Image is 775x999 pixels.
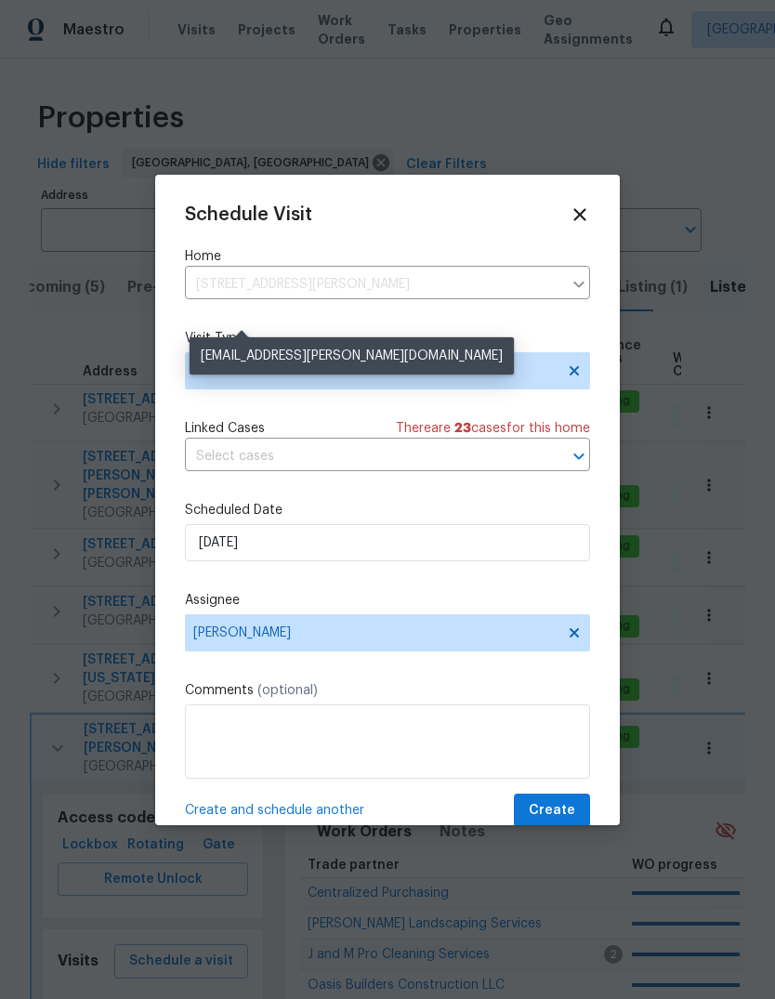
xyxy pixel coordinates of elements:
[185,247,590,266] label: Home
[185,442,538,471] input: Select cases
[514,794,590,828] button: Create
[529,799,575,822] span: Create
[185,681,590,700] label: Comments
[185,524,590,561] input: M/D/YYYY
[193,625,558,640] span: [PERSON_NAME]
[185,419,265,438] span: Linked Cases
[570,204,590,225] span: Close
[454,422,471,435] span: 23
[185,591,590,610] label: Assignee
[257,684,318,697] span: (optional)
[566,443,592,469] button: Open
[185,270,562,299] input: Enter in an address
[190,337,514,375] div: [EMAIL_ADDRESS][PERSON_NAME][DOMAIN_NAME]
[185,801,364,820] span: Create and schedule another
[185,205,312,224] span: Schedule Visit
[396,419,590,438] span: There are case s for this home
[185,501,590,519] label: Scheduled Date
[185,329,590,348] label: Visit Type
